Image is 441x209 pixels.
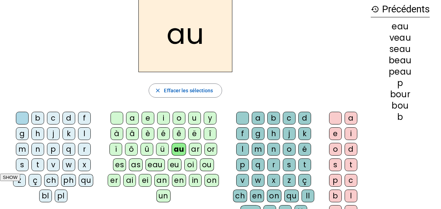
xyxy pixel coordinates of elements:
[267,190,281,202] div: on
[371,22,430,31] div: eau
[267,158,280,171] div: r
[345,127,357,140] div: i
[345,190,357,202] div: l
[31,158,44,171] div: t
[39,190,52,202] div: bl
[267,143,280,156] div: n
[298,158,311,171] div: t
[329,190,342,202] div: b
[236,143,249,156] div: l
[168,158,181,171] div: eu
[113,158,126,171] div: es
[189,143,202,156] div: ar
[233,190,247,202] div: ch
[173,127,185,140] div: ê
[142,127,154,140] div: è
[55,190,67,202] div: pl
[126,112,139,124] div: a
[16,127,29,140] div: g
[329,174,342,187] div: p
[371,45,430,53] div: seau
[16,158,29,171] div: s
[252,158,264,171] div: q
[298,143,311,156] div: é
[345,112,357,124] div: a
[345,174,357,187] div: c
[250,190,264,202] div: en
[79,174,93,187] div: qu
[329,143,342,156] div: o
[188,112,201,124] div: u
[283,127,296,140] div: j
[283,174,296,187] div: z
[109,143,122,156] div: ï
[236,174,249,187] div: v
[371,113,430,121] div: b
[173,112,185,124] div: o
[298,174,311,187] div: ç
[172,174,186,187] div: en
[204,112,216,124] div: y
[154,174,169,187] div: an
[157,127,170,140] div: é
[78,127,91,140] div: l
[283,143,296,156] div: o
[204,143,217,156] div: or
[236,127,249,140] div: f
[329,158,342,171] div: s
[345,143,357,156] div: d
[31,143,44,156] div: n
[252,174,264,187] div: w
[371,79,430,87] div: p
[44,174,58,187] div: ch
[126,127,139,140] div: â
[345,158,357,171] div: t
[62,158,75,171] div: w
[62,127,75,140] div: k
[61,174,76,187] div: ph
[371,1,430,17] h3: Précédents
[62,112,75,124] div: d
[298,112,311,124] div: d
[78,143,91,156] div: r
[62,143,75,156] div: q
[267,112,280,124] div: b
[125,143,138,156] div: ô
[200,158,214,171] div: ou
[188,127,201,140] div: ë
[252,112,264,124] div: a
[204,127,216,140] div: î
[284,190,299,202] div: qu
[31,127,44,140] div: h
[164,86,213,95] span: Effacer les sélections
[189,174,202,187] div: in
[108,174,120,187] div: er
[236,158,249,171] div: p
[298,127,311,140] div: k
[47,112,60,124] div: c
[123,174,136,187] div: ai
[371,68,430,76] div: peau
[111,127,123,140] div: à
[78,158,91,171] div: x
[142,112,154,124] div: e
[302,190,314,202] div: ll
[157,112,170,124] div: i
[267,174,280,187] div: x
[16,143,29,156] div: m
[139,174,151,187] div: ei
[371,90,430,99] div: bour
[252,127,264,140] div: g
[47,143,60,156] div: p
[371,5,379,13] mat-icon: history
[78,112,91,124] div: f
[172,143,186,156] div: au
[31,112,44,124] div: b
[283,112,296,124] div: c
[129,158,143,171] div: as
[141,143,153,156] div: û
[283,158,296,171] div: s
[252,143,264,156] div: m
[371,34,430,42] div: veau
[371,101,430,110] div: bou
